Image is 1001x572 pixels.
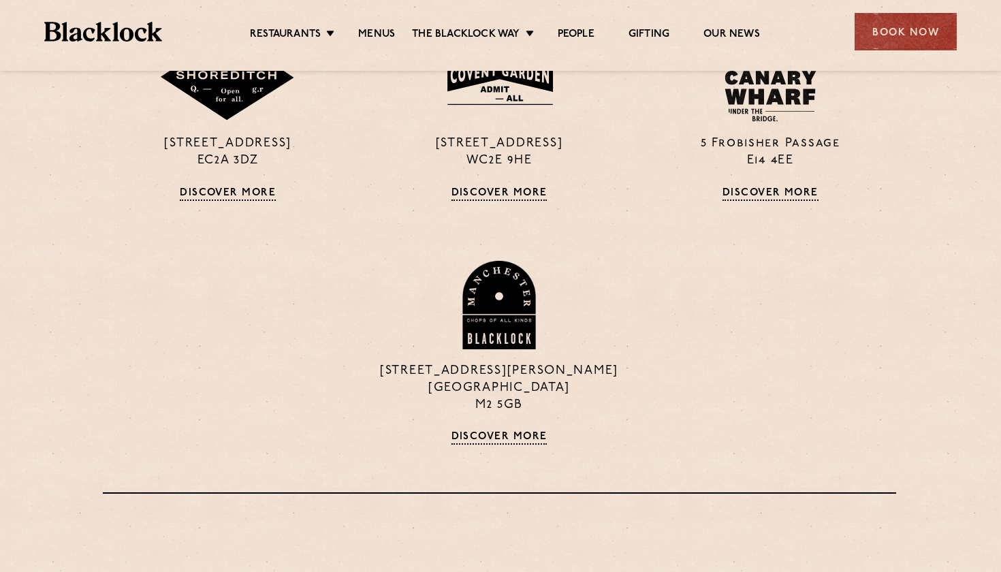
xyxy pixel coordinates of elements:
[44,22,162,42] img: BL_Textured_Logo-footer-cropped.svg
[703,28,760,43] a: Our News
[103,136,353,170] p: [STREET_ADDRESS] EC2A 3DZ
[374,136,624,170] p: [STREET_ADDRESS] WC2E 9HE
[250,28,321,43] a: Restaurants
[159,33,296,122] img: Shoreditch-stamp-v2-default.svg
[434,42,565,113] img: BLA_1470_CoventGarden_Website_Solid.svg
[645,136,895,170] p: 5 Frobisher Passage E14 4EE
[374,363,624,414] p: [STREET_ADDRESS][PERSON_NAME] [GEOGRAPHIC_DATA] M2 5GB
[358,28,395,43] a: Menus
[180,187,276,201] a: Discover More
[451,431,547,445] a: Discover More
[725,33,816,122] img: BL_CW_Logo_Website.svg
[855,13,957,50] div: Book Now
[460,261,537,349] img: BL_Manchester_Logo-bleed.png
[722,187,819,201] a: Discover More
[451,187,547,201] a: Discover More
[558,28,594,43] a: People
[412,28,520,43] a: The Blacklock Way
[629,28,669,43] a: Gifting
